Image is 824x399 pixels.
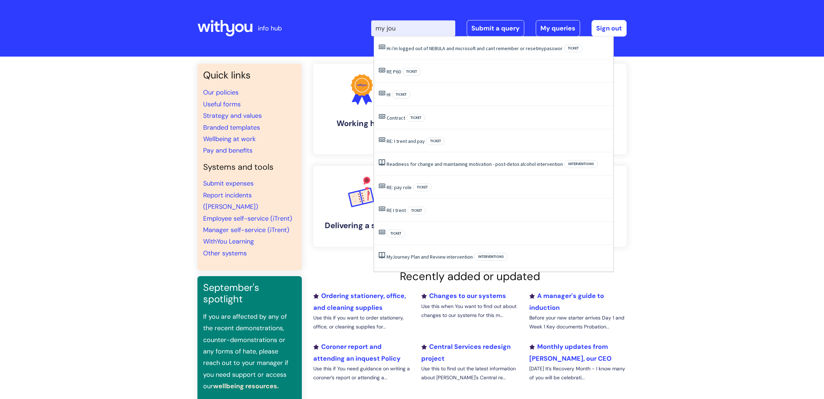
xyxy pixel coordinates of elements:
a: WithYou Learning [203,237,254,246]
p: info hub [258,23,282,34]
a: Readiness for change and maintaining motivation - post-detox alcohol intervention [387,161,563,167]
a: Delivering a service [313,166,411,247]
a: Central Services redesign project [421,342,511,362]
a: Submit a query [467,20,524,37]
a: Other systems [203,249,247,258]
a: Submit expenses [203,179,254,188]
a: Useful forms [203,100,241,109]
span: Ticket [426,137,445,145]
p: Before your new starter arrives Day 1 and Week 1 Key documents Probation... [529,313,627,331]
a: HI [387,91,391,98]
a: RE I trent [387,207,406,213]
a: Coroner report and attending an inquest Policy [313,342,401,362]
span: Interventions [564,160,598,168]
span: Ticket [402,68,421,76]
h3: September's spotlight [203,282,296,305]
a: Strategy and values [203,111,262,120]
a: RE P60 [387,68,401,75]
span: Ticket [392,91,411,98]
h3: Quick links [203,69,296,81]
span: Ticket [407,207,426,215]
span: Interventions [474,253,508,261]
a: Our policies [203,88,239,97]
a: My queries [536,20,580,37]
span: Ticket [564,44,583,52]
a: Contract [387,115,405,121]
a: Monthly updates from [PERSON_NAME], our CEO [529,342,612,362]
p: Use this if you want to order stationery, office, or cleaning supplies for... [313,313,411,331]
p: Use this to find out the latest information about [PERSON_NAME]'s Central re... [421,364,519,382]
span: My [387,254,392,260]
a: Employee self-service (iTrent) [203,214,292,223]
span: Ticket [387,230,405,237]
p: If you are affected by any of the recent demonstrations, counter-demonstrations or any forms of h... [203,311,296,392]
a: Ordering stationery, office, and cleaning supplies [313,292,406,312]
span: my [538,45,544,52]
a: Wellbeing at work [203,135,256,143]
a: Report incidents ([PERSON_NAME]) [203,191,258,211]
a: A manager's guide to induction [529,292,604,312]
h4: Delivering a service [319,221,405,230]
a: Sign out [592,20,627,37]
a: Branded templates [203,123,260,132]
a: MyJourney Plan and Review intervention [387,254,473,260]
span: Ticket [407,114,425,122]
h2: Recently added or updated [313,270,627,283]
p: Use this if You need guidance on writing a coroner’s report or attending a... [313,364,411,382]
div: | - [371,20,627,37]
p: [DATE] It’s Recovery Month - I know many of you will be celebrati... [529,364,627,382]
input: Search [371,20,455,36]
a: Changes to our systems [421,292,506,300]
a: Manager self-service (iTrent) [203,226,289,234]
a: Pay and benefits [203,146,252,155]
span: Ticket [413,183,432,191]
p: Use this when You want to find out about changes to our systems for this m... [421,302,519,320]
h4: Working here [319,119,405,128]
a: Working here [313,64,411,154]
a: RE: I trent and pay [387,138,425,144]
a: RE: pay role [387,184,412,191]
h4: Systems and tools [203,162,296,172]
a: wellbeing resources. [213,382,279,390]
a: Hi i'm logged out of NEBULA and microsoft and cant remember or resetmypasswor [387,45,563,52]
